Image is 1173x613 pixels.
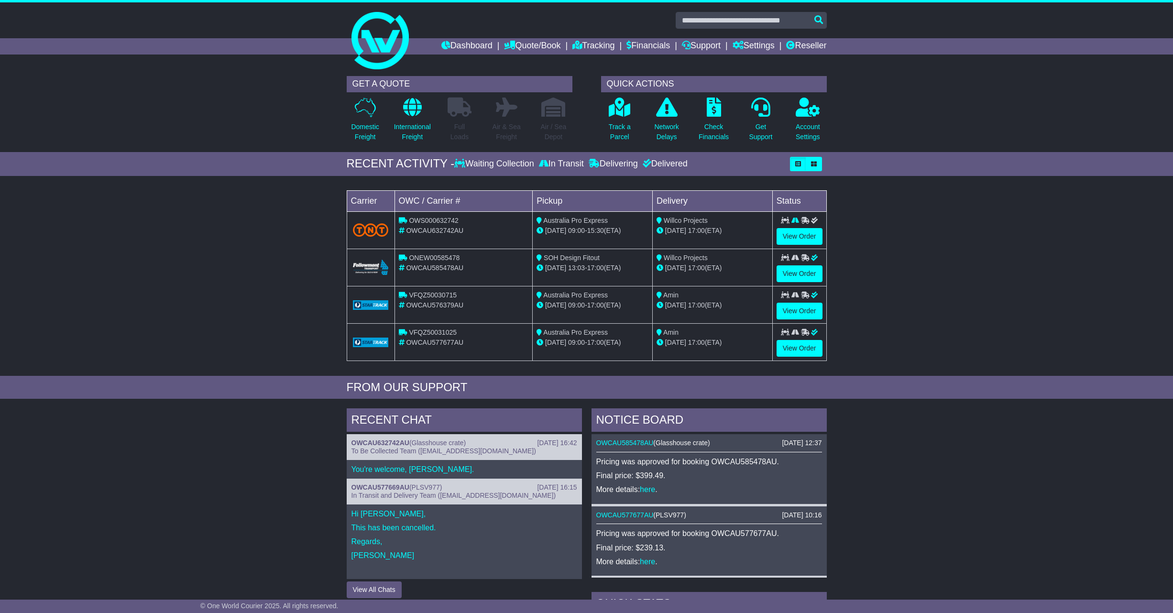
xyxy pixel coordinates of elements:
[347,581,402,598] button: View All Chats
[351,483,409,491] a: OWCAU577669AU
[406,227,463,234] span: OWCAU632742AU
[664,217,708,224] span: Willco Projects
[353,223,389,236] img: TNT_Domestic.png
[537,263,648,273] div: - (ETA)
[347,157,455,171] div: RECENT ACTIVITY -
[748,97,773,147] a: GetSupport
[353,338,389,347] img: GetCarrierServiceLogo
[568,227,585,234] span: 09:00
[406,264,463,272] span: OWCAU585478AU
[537,300,648,310] div: - (ETA)
[698,97,729,147] a: CheckFinancials
[665,339,686,346] span: [DATE]
[733,38,775,55] a: Settings
[545,264,566,272] span: [DATE]
[545,339,566,346] span: [DATE]
[665,264,686,272] span: [DATE]
[657,338,768,348] div: (ETA)
[544,254,600,262] span: SOH Design Fitout
[412,483,440,491] span: PLSV977
[795,97,821,147] a: AccountSettings
[596,511,654,519] a: OWCAU577677AU
[688,264,705,272] span: 17:00
[596,439,654,447] a: OWCAU585478AU
[663,291,679,299] span: Amin
[568,264,585,272] span: 13:03
[596,543,822,552] p: Final price: $239.13.
[568,339,585,346] span: 09:00
[657,300,768,310] div: (ETA)
[682,38,721,55] a: Support
[545,301,566,309] span: [DATE]
[533,190,653,211] td: Pickup
[441,38,493,55] a: Dashboard
[688,227,705,234] span: 17:00
[665,301,686,309] span: [DATE]
[409,254,460,262] span: ONEW00585478
[543,328,608,336] span: Australia Pro Express
[351,537,577,546] p: Regards,
[640,159,688,169] div: Delivered
[665,227,686,234] span: [DATE]
[596,529,822,538] p: Pricing was approved for booking OWCAU577677AU.
[596,511,822,519] div: ( )
[351,439,577,447] div: ( )
[586,159,640,169] div: Delivering
[587,339,604,346] span: 17:00
[353,300,389,310] img: GetCarrierServiceLogo
[640,485,655,493] a: here
[772,190,826,211] td: Status
[409,217,459,224] span: OWS000632742
[409,291,457,299] span: VFQZ50030715
[626,38,670,55] a: Financials
[537,338,648,348] div: - (ETA)
[587,301,604,309] span: 17:00
[656,511,684,519] span: PLSV977
[351,439,409,447] a: OWCAU632742AU
[409,328,457,336] span: VFQZ50031025
[609,122,631,142] p: Track a Parcel
[351,447,536,455] span: To Be Collected Team ([EMAIL_ADDRESS][DOMAIN_NAME])
[777,265,822,282] a: View Order
[657,263,768,273] div: (ETA)
[351,509,577,518] p: Hi [PERSON_NAME],
[504,38,560,55] a: Quote/Book
[394,97,431,147] a: InternationalFreight
[663,328,679,336] span: Amin
[537,159,586,169] div: In Transit
[351,97,379,147] a: DomesticFreight
[596,557,822,566] p: More details: .
[543,291,608,299] span: Australia Pro Express
[782,511,822,519] div: [DATE] 10:16
[412,439,464,447] span: Glasshouse crate
[699,122,729,142] p: Check Financials
[406,339,463,346] span: OWCAU577677AU
[537,483,577,492] div: [DATE] 16:15
[448,122,471,142] p: Full Loads
[394,122,431,142] p: International Freight
[664,254,708,262] span: Willco Projects
[353,260,389,275] img: Followmont_Transport.png
[200,602,339,610] span: © One World Courier 2025. All rights reserved.
[654,97,679,147] a: NetworkDelays
[796,122,820,142] p: Account Settings
[596,439,822,447] div: ( )
[541,122,567,142] p: Air / Sea Depot
[395,190,533,211] td: OWC / Carrier #
[347,190,395,211] td: Carrier
[347,76,572,92] div: GET A QUOTE
[652,190,772,211] td: Delivery
[351,523,577,532] p: This has been cancelled.
[347,381,827,394] div: FROM OUR SUPPORT
[786,38,826,55] a: Reseller
[640,558,655,566] a: here
[596,471,822,480] p: Final price: $399.49.
[782,439,822,447] div: [DATE] 12:37
[568,301,585,309] span: 09:00
[608,97,631,147] a: Track aParcel
[592,408,827,434] div: NOTICE BOARD
[351,492,556,499] span: In Transit and Delivery Team ([EMAIL_ADDRESS][DOMAIN_NAME])
[777,228,822,245] a: View Order
[749,122,772,142] p: Get Support
[657,226,768,236] div: (ETA)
